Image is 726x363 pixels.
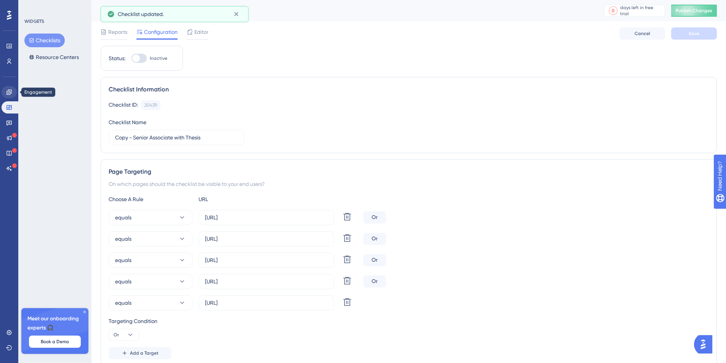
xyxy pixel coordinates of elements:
div: On which pages should the checklist be visible to your end users? [109,179,709,189]
button: equals [109,274,192,289]
span: equals [115,277,131,286]
button: Book a Demo [29,336,81,348]
span: Publish Changes [676,8,712,14]
div: Page Targeting [109,167,709,176]
div: Targeting Condition [109,317,709,326]
div: URL [199,195,282,204]
div: Or [363,211,386,224]
div: Checklist Name [109,118,146,127]
span: Editor [194,27,208,37]
input: yourwebsite.com/path [205,277,328,286]
input: yourwebsite.com/path [205,299,328,307]
button: Publish Changes [671,5,717,17]
div: Choose A Rule [109,195,192,204]
span: Save [689,30,699,37]
div: 0 [612,8,615,14]
span: Reports [108,27,127,37]
div: 20439 [144,102,157,108]
span: Checklist updated. [118,10,164,19]
span: equals [115,213,131,222]
div: Copy - Senior Associate with Thesis [101,5,585,16]
span: Meet our onboarding experts 🎧 [27,314,82,333]
input: Type your Checklist name [115,133,238,142]
div: WIDGETS [24,18,44,24]
input: yourwebsite.com/path [205,256,328,264]
span: equals [115,234,131,243]
button: Cancel [619,27,665,40]
input: yourwebsite.com/path [205,235,328,243]
div: Or [363,275,386,288]
div: Or [363,254,386,266]
button: equals [109,210,192,225]
span: equals [115,256,131,265]
span: Need Help? [18,2,48,11]
div: Checklist Information [109,85,709,94]
div: days left in free trial [620,5,662,17]
span: equals [115,298,131,307]
button: Or [109,329,139,341]
div: Or [363,233,386,245]
span: Inactive [150,55,167,61]
button: equals [109,295,192,310]
button: equals [109,231,192,246]
span: Configuration [144,27,178,37]
iframe: UserGuiding AI Assistant Launcher [694,333,717,356]
button: Resource Centers [24,50,83,64]
div: Status: [109,54,125,63]
button: Add a Target [109,347,171,359]
input: yourwebsite.com/path [205,213,328,222]
span: Cancel [635,30,650,37]
div: Checklist ID: [109,100,138,110]
button: Checklists [24,34,65,47]
span: Or [114,332,119,338]
button: Save [671,27,717,40]
span: Add a Target [130,350,159,356]
span: Book a Demo [41,339,69,345]
button: equals [109,253,192,268]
